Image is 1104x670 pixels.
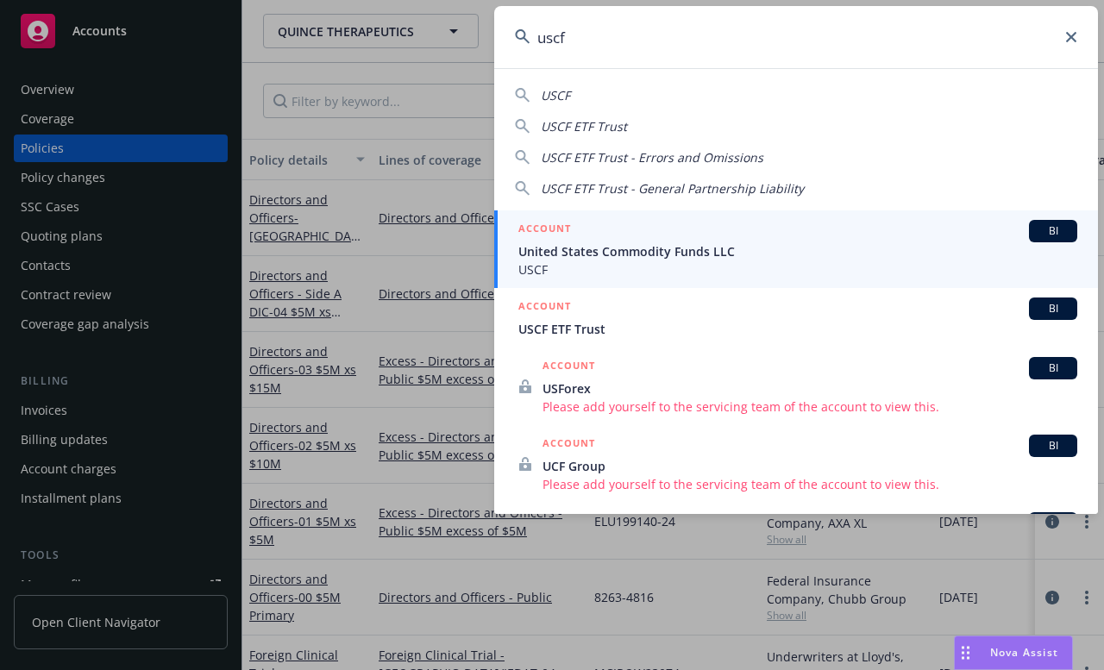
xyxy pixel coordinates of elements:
[1036,223,1070,239] span: BI
[543,435,595,455] h5: ACCOUNT
[494,348,1098,425] a: ACCOUNTBIUSForexPlease add yourself to the servicing team of the account to view this.
[518,260,1077,279] span: USCF
[1036,301,1070,316] span: BI
[990,645,1058,660] span: Nova Assist
[518,297,571,318] h5: ACCOUNT
[1036,438,1070,454] span: BI
[543,379,1077,398] span: USForex
[494,288,1098,348] a: ACCOUNTBIUSCF ETF Trust
[955,636,976,669] div: Drag to move
[494,425,1098,503] a: ACCOUNTBIUCF GroupPlease add yourself to the servicing team of the account to view this.
[543,512,595,533] h5: ACCOUNT
[541,118,627,135] span: USCF ETF Trust
[954,636,1073,670] button: Nova Assist
[494,503,1098,580] a: ACCOUNT
[518,242,1077,260] span: United States Commodity Funds LLC
[494,210,1098,288] a: ACCOUNTBIUnited States Commodity Funds LLCUSCF
[541,180,804,197] span: USCF ETF Trust - General Partnership Liability
[518,220,571,241] h5: ACCOUNT
[541,87,570,103] span: USCF
[1036,360,1070,376] span: BI
[543,457,1077,475] span: UCF Group
[518,320,1077,338] span: USCF ETF Trust
[494,6,1098,68] input: Search...
[543,357,595,378] h5: ACCOUNT
[541,149,763,166] span: USCF ETF Trust - Errors and Omissions
[543,475,1077,493] span: Please add yourself to the servicing team of the account to view this.
[543,398,1077,416] span: Please add yourself to the servicing team of the account to view this.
